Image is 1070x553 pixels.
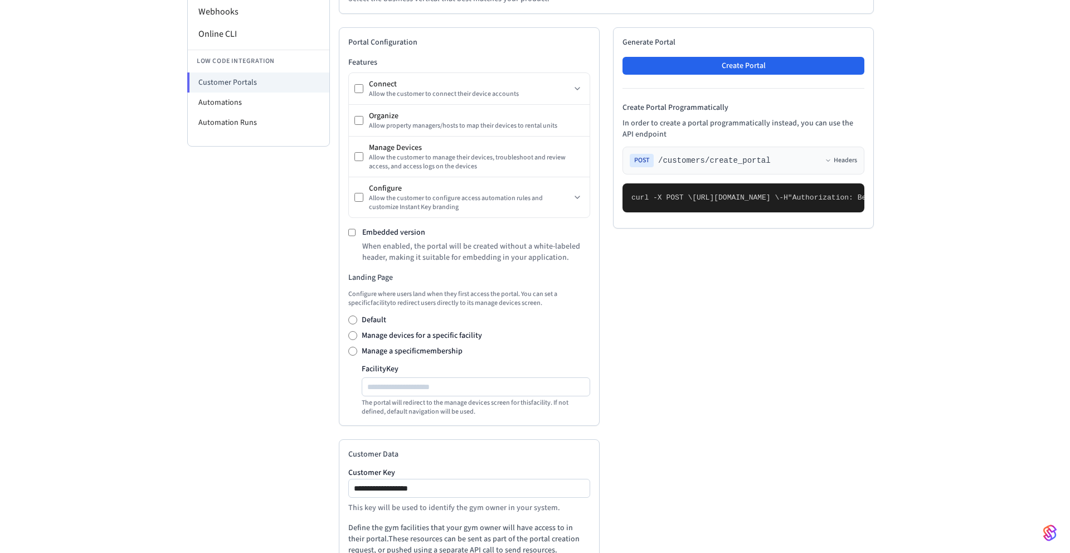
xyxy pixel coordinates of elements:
h3: Landing Page [348,272,590,283]
label: Facility Key [362,363,398,375]
div: Allow property managers/hosts to map their devices to rental units [369,122,584,130]
div: Configure [369,183,571,194]
img: SeamLogoGradient.69752ec5.svg [1043,524,1057,542]
li: Automation Runs [188,113,329,133]
h3: Features [348,57,590,68]
li: Low Code Integration [188,50,329,72]
p: The portal will redirect to the manage devices screen for this facility . If not defined, default... [362,399,590,416]
span: [URL][DOMAIN_NAME] \ [692,193,779,202]
div: Connect [369,79,571,90]
label: Manage a specific membership [362,346,463,357]
p: In order to create a portal programmatically instead, you can use the API endpoint [622,118,864,140]
li: Customer Portals [187,72,329,93]
h2: Generate Portal [622,37,864,48]
div: Manage Devices [369,142,584,153]
label: Manage devices for a specific facility [362,330,482,341]
li: Automations [188,93,329,113]
h2: Customer Data [348,449,590,460]
span: "Authorization: Bearer seam_api_key_123456" [788,193,975,202]
h2: Portal Configuration [348,37,590,48]
div: Organize [369,110,584,122]
li: Webhooks [188,1,329,23]
div: Allow the customer to manage their devices, troubleshoot and review access, and access logs on th... [369,153,584,171]
p: Configure where users land when they first access the portal. You can set a specific facility to ... [348,290,590,308]
span: -H [779,193,788,202]
div: Allow the customer to configure access automation rules and customize Instant Key branding [369,194,571,212]
button: Create Portal [622,57,864,75]
p: When enabled, the portal will be created without a white-labeled header, making it suitable for e... [362,241,590,263]
button: Headers [825,156,857,165]
span: curl -X POST \ [631,193,692,202]
li: Online CLI [188,23,329,45]
label: Default [362,314,386,326]
p: This key will be used to identify the gym owner in your system. [348,502,590,513]
div: Allow the customer to connect their device accounts [369,90,571,99]
span: POST [630,154,654,167]
label: Embedded version [362,227,425,238]
label: Customer Key [348,469,590,477]
h4: Create Portal Programmatically [622,102,864,113]
span: /customers/create_portal [658,155,771,166]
